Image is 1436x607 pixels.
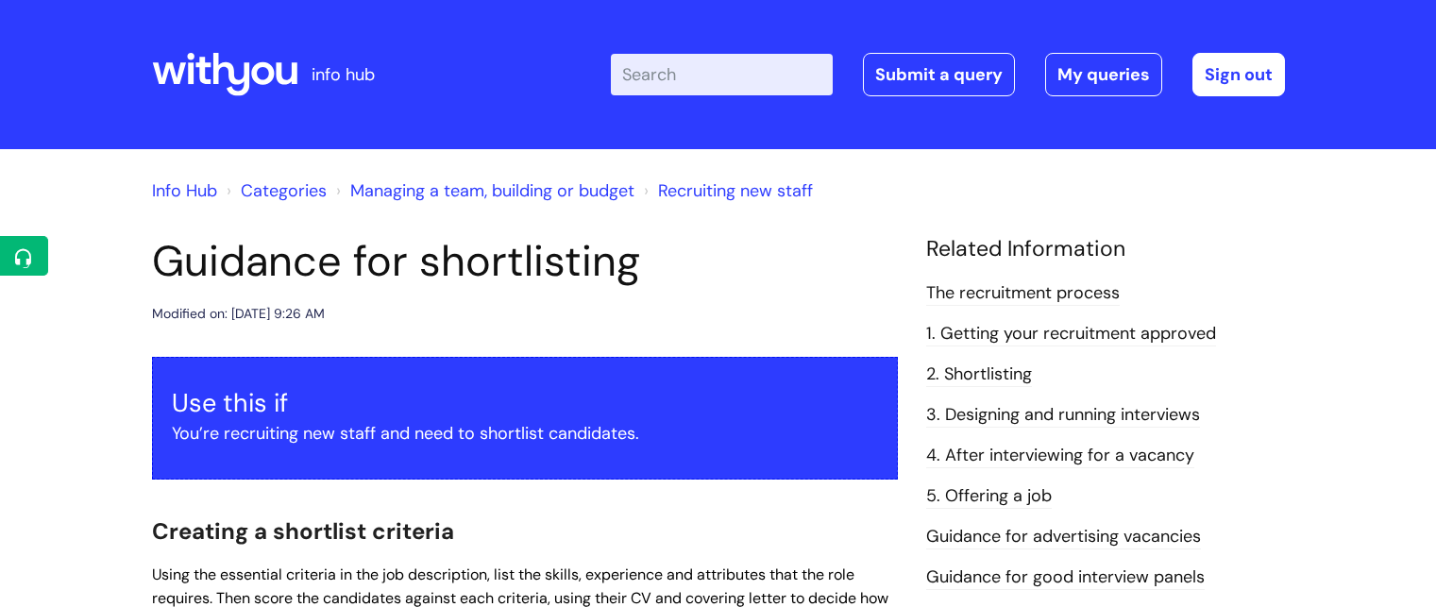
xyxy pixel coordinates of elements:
div: | - [611,53,1285,96]
p: info hub [312,59,375,90]
li: Recruiting new staff [639,176,813,206]
a: 2. Shortlisting [926,363,1032,387]
a: Guidance for advertising vacancies [926,525,1201,549]
h4: Related Information [926,236,1285,262]
a: 3. Designing and running interviews [926,403,1200,428]
a: Sign out [1192,53,1285,96]
span: Creating a shortlist criteria [152,516,454,546]
h1: Guidance for shortlisting [152,236,898,287]
a: Categories [241,179,327,202]
p: You’re recruiting new staff and need to shortlist candidates. [172,418,878,448]
a: Guidance for good interview panels [926,565,1205,590]
a: 4. After interviewing for a vacancy [926,444,1194,468]
a: Info Hub [152,179,217,202]
input: Search [611,54,833,95]
h3: Use this if [172,388,878,418]
a: Submit a query [863,53,1015,96]
a: Recruiting new staff [658,179,813,202]
a: My queries [1045,53,1162,96]
a: 1. Getting your recruitment approved [926,322,1216,346]
div: Modified on: [DATE] 9:26 AM [152,302,325,326]
a: The recruitment process [926,281,1120,306]
a: 5. Offering a job [926,484,1052,509]
li: Managing a team, building or budget [331,176,634,206]
li: Solution home [222,176,327,206]
a: Managing a team, building or budget [350,179,634,202]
